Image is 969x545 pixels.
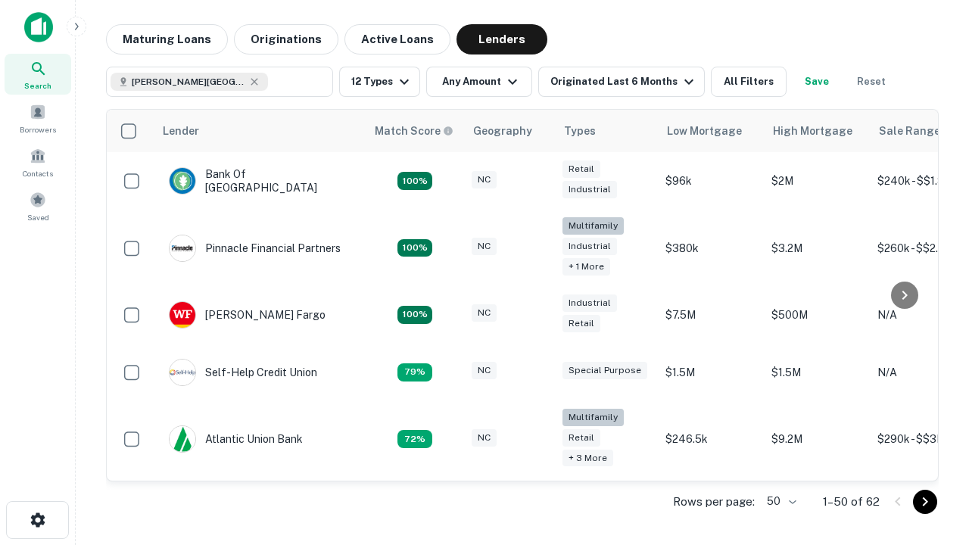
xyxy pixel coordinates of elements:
div: Matching Properties: 10, hasApolloMatch: undefined [397,430,432,448]
a: Contacts [5,142,71,182]
div: Multifamily [562,409,624,426]
p: Rows per page: [673,493,755,511]
button: 12 Types [339,67,420,97]
div: NC [472,171,497,188]
div: NC [472,429,497,447]
td: $9.2M [764,401,870,478]
td: $96k [658,152,764,210]
a: Saved [5,185,71,226]
td: $2M [764,152,870,210]
div: Multifamily [562,217,624,235]
div: Self-help Credit Union [169,359,317,386]
div: Retail [562,160,600,178]
th: Lender [154,110,366,152]
span: Search [24,79,51,92]
p: 1–50 of 62 [823,493,880,511]
img: picture [170,235,195,261]
div: Industrial [562,294,617,312]
button: Reset [847,67,896,97]
div: Types [564,122,596,140]
h6: Match Score [375,123,450,139]
div: NC [472,304,497,322]
div: High Mortgage [773,122,852,140]
div: [PERSON_NAME] Fargo [169,301,326,329]
div: Matching Properties: 14, hasApolloMatch: undefined [397,172,432,190]
button: Maturing Loans [106,24,228,54]
div: Special Purpose [562,362,647,379]
div: Matching Properties: 25, hasApolloMatch: undefined [397,239,432,257]
img: picture [170,360,195,385]
div: + 1 more [562,258,610,276]
div: Atlantic Union Bank [169,425,303,453]
iframe: Chat Widget [893,424,969,497]
a: Search [5,54,71,95]
div: Low Mortgage [667,122,742,140]
div: Retail [562,429,600,447]
div: Bank Of [GEOGRAPHIC_DATA] [169,167,351,195]
th: Capitalize uses an advanced AI algorithm to match your search with the best lender. The match sco... [366,110,464,152]
button: Lenders [456,24,547,54]
td: $7.5M [658,286,764,344]
td: $246.5k [658,401,764,478]
button: Any Amount [426,67,532,97]
img: capitalize-icon.png [24,12,53,42]
button: Save your search to get updates of matches that match your search criteria. [793,67,841,97]
button: Originations [234,24,338,54]
img: picture [170,168,195,194]
div: + 3 more [562,450,613,467]
span: Contacts [23,167,53,179]
div: Retail [562,315,600,332]
button: Active Loans [344,24,450,54]
button: Originated Last 6 Months [538,67,705,97]
div: Pinnacle Financial Partners [169,235,341,262]
img: picture [170,426,195,452]
div: Geography [473,122,532,140]
span: Borrowers [20,123,56,135]
th: Low Mortgage [658,110,764,152]
a: Borrowers [5,98,71,139]
td: $3.2M [764,210,870,286]
th: Geography [464,110,555,152]
td: $380k [658,210,764,286]
span: [PERSON_NAME][GEOGRAPHIC_DATA], [GEOGRAPHIC_DATA] [132,75,245,89]
td: $500M [764,286,870,344]
div: Matching Properties: 11, hasApolloMatch: undefined [397,363,432,381]
td: $1.5M [764,344,870,401]
button: All Filters [711,67,787,97]
div: Originated Last 6 Months [550,73,698,91]
td: $1.5M [658,344,764,401]
div: Lender [163,122,199,140]
div: Sale Range [879,122,940,140]
div: NC [472,238,497,255]
div: Capitalize uses an advanced AI algorithm to match your search with the best lender. The match sco... [375,123,453,139]
th: Types [555,110,658,152]
div: Matching Properties: 14, hasApolloMatch: undefined [397,306,432,324]
div: NC [472,362,497,379]
div: 50 [761,490,799,512]
img: picture [170,302,195,328]
span: Saved [27,211,49,223]
th: High Mortgage [764,110,870,152]
div: Industrial [562,238,617,255]
div: Industrial [562,181,617,198]
button: Go to next page [913,490,937,514]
